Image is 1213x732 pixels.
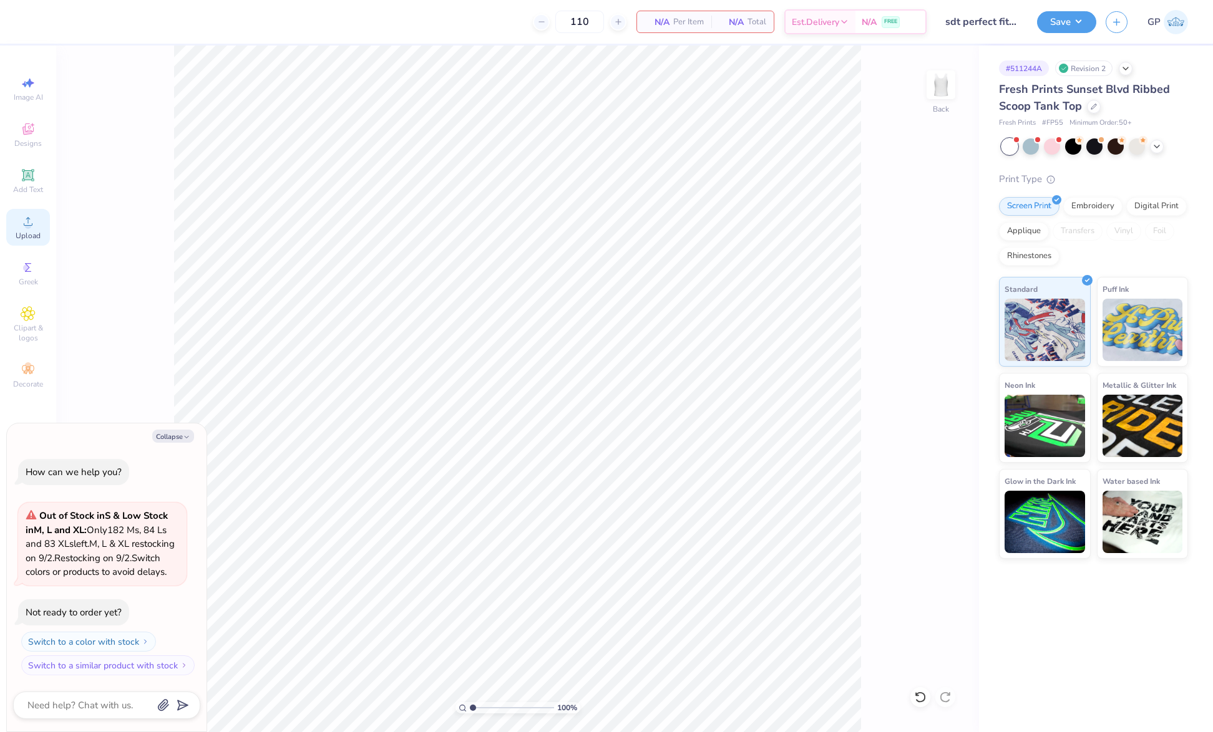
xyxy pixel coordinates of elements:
[142,638,149,645] img: Switch to a color with stock
[1145,222,1174,241] div: Foil
[557,702,577,713] span: 100 %
[19,277,38,287] span: Greek
[14,138,42,148] span: Designs
[1103,299,1183,361] img: Puff Ink
[6,323,50,343] span: Clipart & logos
[1005,282,1038,296] span: Standard
[1103,491,1183,553] img: Water based Ink
[999,197,1060,216] div: Screen Print
[1055,60,1113,76] div: Revision 2
[1042,118,1063,128] span: # FP55
[1005,378,1035,392] span: Neon Ink
[1053,222,1103,241] div: Transfers
[13,185,43,195] span: Add Text
[26,509,168,536] strong: & Low Stock in M, L and XL :
[180,662,188,669] img: Switch to a similar product with stock
[555,11,604,33] input: – –
[26,466,122,478] div: How can we help you?
[16,231,41,241] span: Upload
[999,60,1049,76] div: # 511244A
[862,16,877,29] span: N/A
[14,92,43,102] span: Image AI
[999,82,1170,113] span: Fresh Prints Sunset Blvd Ribbed Scoop Tank Top
[1164,10,1188,34] img: Gene Padilla
[884,17,897,26] span: FREE
[999,118,1036,128] span: Fresh Prints
[1103,395,1183,457] img: Metallic & Glitter Ink
[1005,474,1076,488] span: Glow in the Dark Ink
[1005,491,1085,553] img: Glow in the Dark Ink
[1106,222,1141,241] div: Vinyl
[1147,10,1188,34] a: GP
[1037,11,1096,33] button: Save
[1005,299,1085,361] img: Standard
[13,379,43,389] span: Decorate
[21,632,156,652] button: Switch to a color with stock
[1103,378,1176,392] span: Metallic & Glitter Ink
[1069,118,1132,128] span: Minimum Order: 50 +
[999,247,1060,266] div: Rhinestones
[719,16,744,29] span: N/A
[1103,474,1160,488] span: Water based Ink
[1005,395,1085,457] img: Neon Ink
[1063,197,1123,216] div: Embroidery
[1147,15,1161,29] span: GP
[26,509,175,578] span: Only 182 Ms, 84 Ls and 83 XLs left. M, L & XL restocking on 9/2. Restocking on 9/2. Switch colors...
[21,655,195,675] button: Switch to a similar product with stock
[1126,197,1187,216] div: Digital Print
[673,16,704,29] span: Per Item
[748,16,766,29] span: Total
[928,72,953,97] img: Back
[999,222,1049,241] div: Applique
[936,9,1028,34] input: Untitled Design
[933,104,949,115] div: Back
[39,509,113,522] strong: Out of Stock in S
[1103,282,1129,296] span: Puff Ink
[792,16,839,29] span: Est. Delivery
[645,16,670,29] span: N/A
[152,430,194,443] button: Collapse
[999,172,1188,186] div: Print Type
[26,606,122,619] div: Not ready to order yet?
